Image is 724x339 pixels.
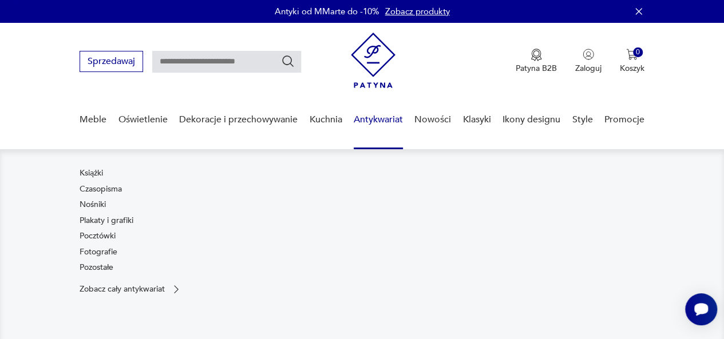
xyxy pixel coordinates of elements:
p: Zobacz cały antykwariat [80,285,165,293]
a: Fotografie [80,246,117,258]
div: 0 [633,47,643,57]
button: 0Koszyk [620,49,644,74]
a: Plakaty i grafiki [80,215,133,226]
a: Pozostałe [80,262,113,273]
a: Klasyki [463,98,491,142]
a: Nowości [414,98,451,142]
img: Ikona koszyka [626,49,638,60]
p: Antyki od MMarte do -10% [275,6,379,17]
button: Zaloguj [575,49,602,74]
a: Dekoracje i przechowywanie [179,98,298,142]
button: Szukaj [281,54,295,68]
a: Kuchnia [309,98,342,142]
a: Antykwariat [354,98,403,142]
a: Nośniki [80,199,106,210]
p: Zaloguj [575,63,602,74]
a: Promocje [604,98,644,142]
button: Sprzedawaj [80,51,143,72]
a: Pocztówki [80,230,116,242]
a: Oświetlenie [118,98,168,142]
button: Patyna B2B [516,49,557,74]
p: Patyna B2B [516,63,557,74]
a: Zobacz produkty [385,6,450,17]
a: Meble [80,98,106,142]
img: Ikonka użytkownika [583,49,594,60]
a: Czasopisma [80,184,122,195]
a: Ikony designu [503,98,560,142]
iframe: Smartsupp widget button [685,293,717,325]
a: Książki [80,167,103,179]
img: Patyna - sklep z meblami i dekoracjami vintage [351,33,395,88]
a: Ikona medaluPatyna B2B [516,49,557,74]
a: Zobacz cały antykwariat [80,284,182,295]
a: Sprzedawaj [80,58,143,66]
img: Ikona medalu [531,49,542,61]
p: Koszyk [620,63,644,74]
a: Style [572,98,592,142]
